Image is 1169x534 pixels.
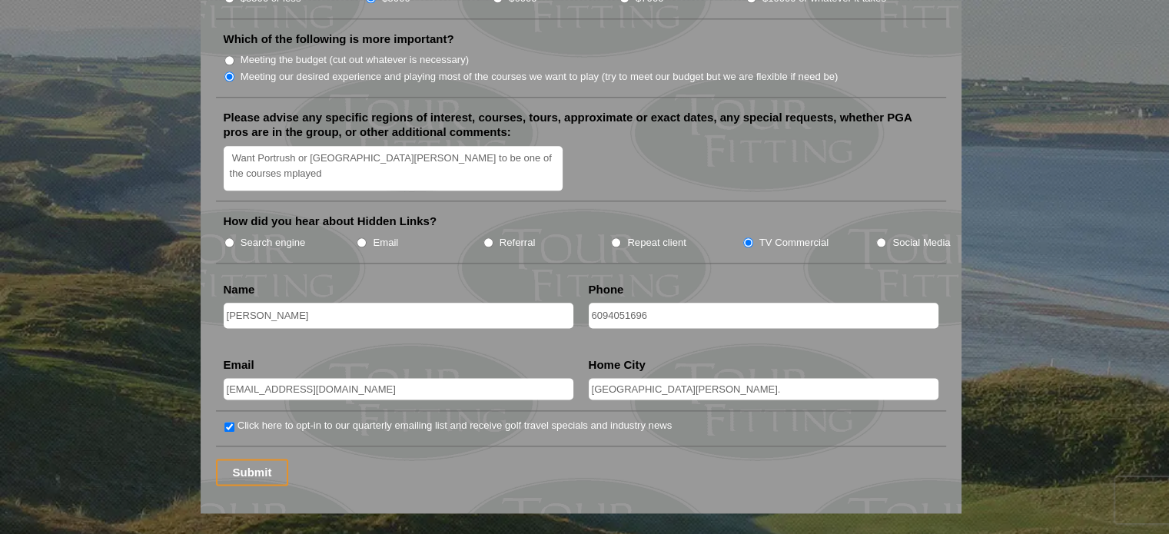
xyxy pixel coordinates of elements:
[224,32,454,47] label: Which of the following is more important?
[224,357,254,373] label: Email
[589,282,624,297] label: Phone
[589,357,646,373] label: Home City
[224,214,437,229] label: How did you hear about Hidden Links?
[237,418,672,433] label: Click here to opt-in to our quarterly emailing list and receive golf travel specials and industry...
[224,146,563,191] textarea: Want Portrush or [GEOGRAPHIC_DATA][PERSON_NAME] to be one of the courses mplayed
[216,459,289,486] input: Submit
[627,235,686,250] label: Repeat client
[224,282,255,297] label: Name
[241,52,469,68] label: Meeting the budget (cut out whatever is necessary)
[759,235,829,250] label: TV Commercial
[500,235,536,250] label: Referral
[892,235,950,250] label: Social Media
[241,69,839,85] label: Meeting our desired experience and playing most of the courses we want to play (try to meet our b...
[241,235,306,250] label: Search engine
[373,235,398,250] label: Email
[224,110,938,140] label: Please advise any specific regions of interest, courses, tours, approximate or exact dates, any s...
